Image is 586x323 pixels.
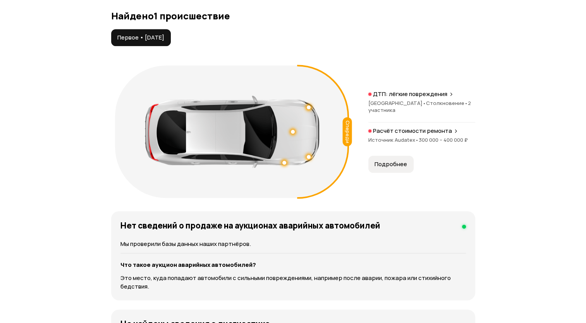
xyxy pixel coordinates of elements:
span: Первое • [DATE] [117,34,164,41]
span: [GEOGRAPHIC_DATA] [368,100,426,107]
div: Спереди [342,117,352,146]
span: • [415,136,419,143]
span: Подробнее [375,160,407,168]
span: 2 участника [368,100,471,113]
span: • [464,100,468,107]
p: ДТП: лёгкие повреждения [373,90,447,98]
p: Расчёт стоимости ремонта [373,127,452,135]
button: Первое • [DATE] [111,29,171,46]
strong: Что такое аукцион аварийных автомобилей? [120,261,256,269]
p: Мы проверили базы данных наших партнёров. [120,240,466,248]
h4: Нет сведений о продаже на аукционах аварийных автомобилей [120,220,380,230]
span: Источник Audatex [368,136,419,143]
button: Подробнее [368,156,414,173]
span: • [423,100,426,107]
p: Это место, куда попадают автомобили с сильными повреждениями, например после аварии, пожара или с... [120,274,466,291]
h3: Найдено 1 происшествие [111,10,475,21]
span: 300 000 – 400 000 ₽ [419,136,468,143]
span: Столкновение [426,100,468,107]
